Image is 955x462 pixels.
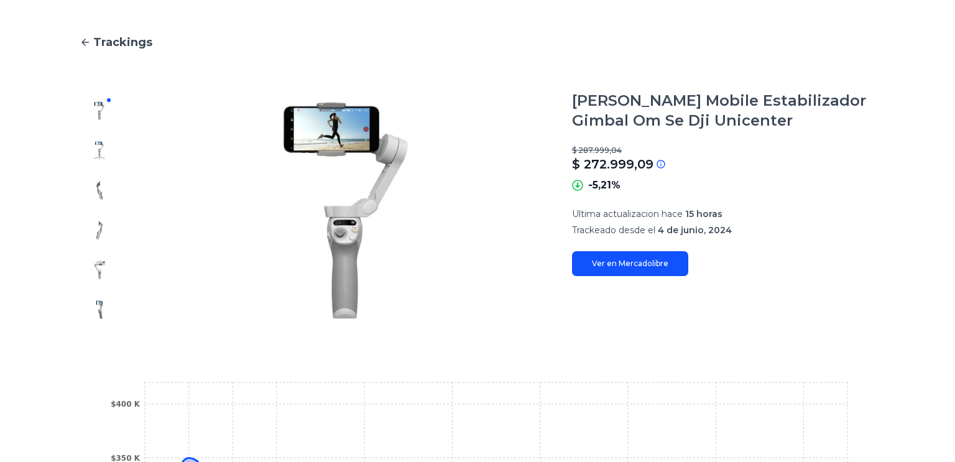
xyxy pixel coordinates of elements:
img: Dji Osmo Mobile Estabilizador Gimbal Om Se Dji Unicenter [90,260,109,280]
span: 15 horas [685,208,722,219]
h1: [PERSON_NAME] Mobile Estabilizador Gimbal Om Se Dji Unicenter [572,91,875,131]
span: Trackeado desde el [572,224,655,236]
a: Trackings [80,34,875,51]
img: Dji Osmo Mobile Estabilizador Gimbal Om Se Dji Unicenter [90,300,109,320]
a: Ver en Mercadolibre [572,251,688,276]
tspan: $400 K [111,400,141,409]
span: Ultima actualizacion hace [572,208,683,219]
span: 4 de junio, 2024 [658,224,732,236]
img: Dji Osmo Mobile Estabilizador Gimbal Om Se Dji Unicenter [90,101,109,121]
img: Dji Osmo Mobile Estabilizador Gimbal Om Se Dji Unicenter [90,220,109,240]
p: $ 272.999,09 [572,155,653,173]
p: -5,21% [588,178,621,193]
img: Dji Osmo Mobile Estabilizador Gimbal Om Se Dji Unicenter [90,180,109,200]
span: Trackings [93,34,152,51]
img: Dji Osmo Mobile Estabilizador Gimbal Om Se Dji Unicenter [144,91,547,330]
img: Dji Osmo Mobile Estabilizador Gimbal Om Se Dji Unicenter [90,141,109,160]
p: $ 287.999,04 [572,146,875,155]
